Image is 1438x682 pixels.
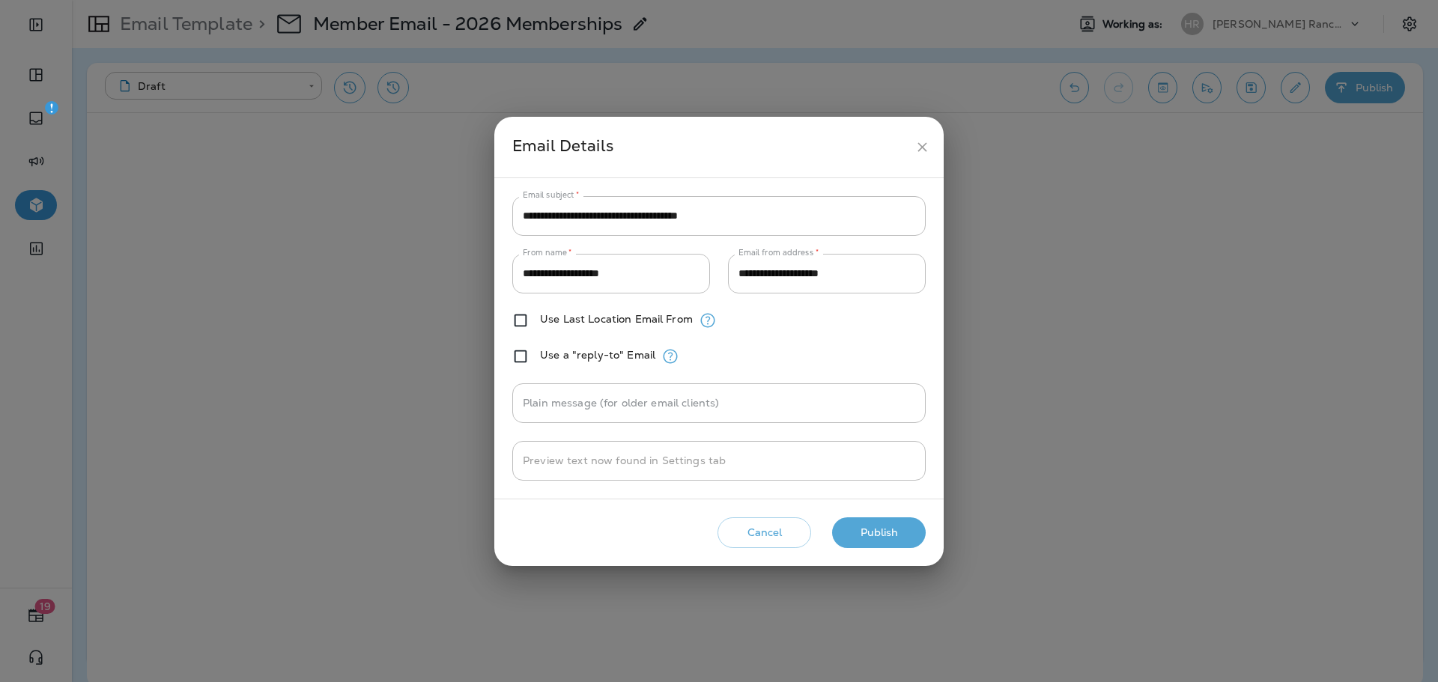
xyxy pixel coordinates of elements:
[718,517,811,548] button: Cancel
[832,517,926,548] button: Publish
[540,349,655,361] label: Use a "reply-to" Email
[908,133,936,161] button: close
[523,189,580,201] label: Email subject
[523,247,572,258] label: From name
[540,313,693,325] label: Use Last Location Email From
[738,247,819,258] label: Email from address
[512,133,908,161] div: Email Details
